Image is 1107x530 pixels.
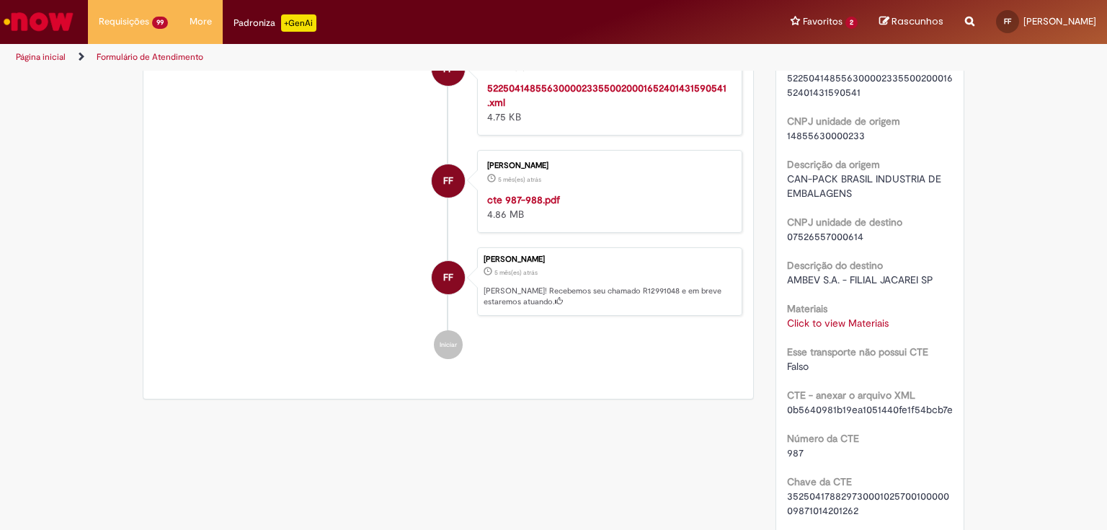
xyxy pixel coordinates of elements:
[443,260,453,295] span: FF
[787,432,859,445] b: Número da CTE
[787,317,889,330] a: Click to view Materiais
[892,14,943,28] span: Rascunhos
[498,175,541,184] time: 29/04/2025 16:12:07
[787,490,949,517] span: 35250417882973000102570010000009871014201262
[787,273,933,286] span: AMBEV S.A. - FILIAL JACAREI SP
[879,15,943,29] a: Rascunhos
[281,14,316,32] p: +GenAi
[787,446,804,459] span: 987
[494,268,538,277] span: 5 mês(es) atrás
[234,14,316,32] div: Padroniza
[787,403,953,416] span: 0b5640981b19ea1051440fe1f54bcb7e
[11,44,727,71] ul: Trilhas de página
[787,172,944,200] span: CAN-PACK BRASIL INDUSTRIA DE EMBALAGENS
[190,14,212,29] span: More
[99,14,149,29] span: Requisições
[787,129,865,142] span: 14855630000233
[1,7,76,36] img: ServiceNow
[432,261,465,294] div: Fabiana Fonseca
[97,51,203,63] a: Formulário de Atendimento
[787,115,900,128] b: CNPJ unidade de origem
[787,71,953,99] span: 52250414855630000233550020001652401431590541
[787,230,863,243] span: 07526557000614
[487,193,560,206] a: cte 987-988.pdf
[16,51,66,63] a: Página inicial
[787,389,915,402] b: CTE - anexar o arquivo XML
[845,17,858,29] span: 2
[498,175,541,184] span: 5 mês(es) atrás
[787,216,902,229] b: CNPJ unidade de destino
[484,255,734,264] div: [PERSON_NAME]
[803,14,843,29] span: Favoritos
[487,81,726,109] a: 52250414855630000233550020001652401431590541.xml
[487,162,727,170] div: [PERSON_NAME]
[1023,15,1096,27] span: [PERSON_NAME]
[1004,17,1011,26] span: FF
[487,81,727,124] div: 4.75 KB
[152,17,168,29] span: 99
[443,164,453,198] span: FF
[787,259,883,272] b: Descrição do destino
[787,345,928,358] b: Esse transporte não possui CTE
[787,360,809,373] span: Falso
[787,302,827,315] b: Materiais
[787,158,880,171] b: Descrição da origem
[484,286,734,308] p: [PERSON_NAME]! Recebemos seu chamado R12991048 e em breve estaremos atuando.
[787,475,852,488] b: Chave da CTE
[432,164,465,198] div: Fabiana Fonseca
[154,247,742,317] li: Fabiana Fonseca
[487,193,727,221] div: 4.86 MB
